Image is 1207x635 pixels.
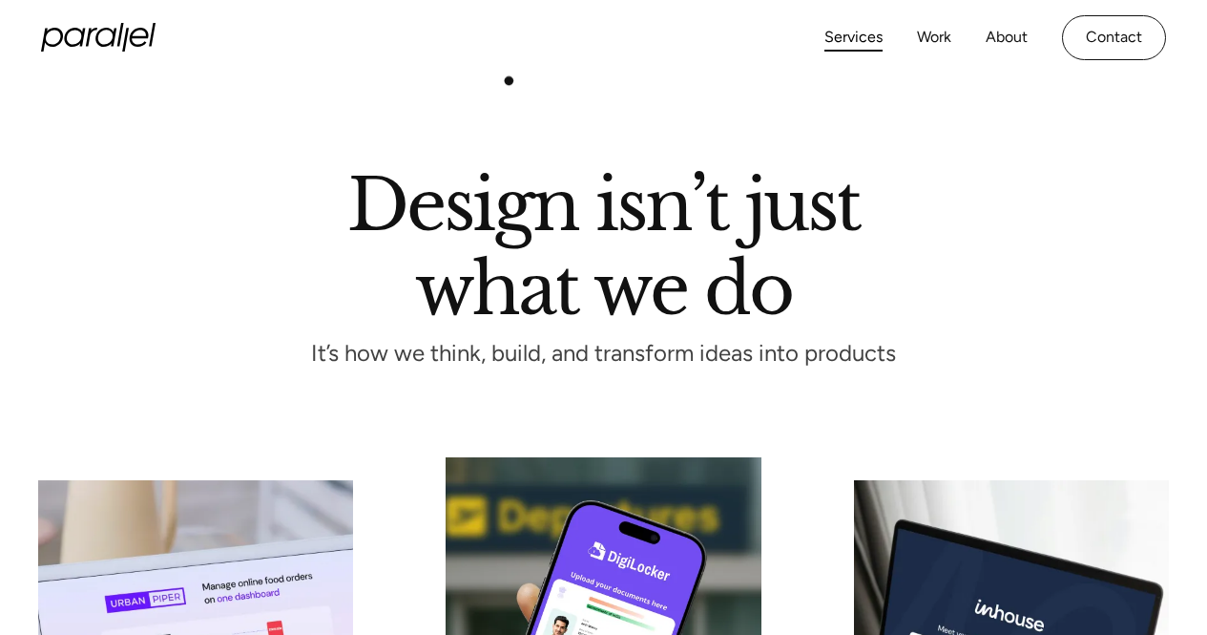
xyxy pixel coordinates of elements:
[1062,15,1166,60] a: Contact
[277,346,931,362] p: It’s how we think, build, and transform ideas into products
[41,23,156,52] a: home
[824,24,883,52] a: Services
[347,171,861,315] h1: Design isn’t just what we do
[917,24,951,52] a: Work
[986,24,1028,52] a: About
